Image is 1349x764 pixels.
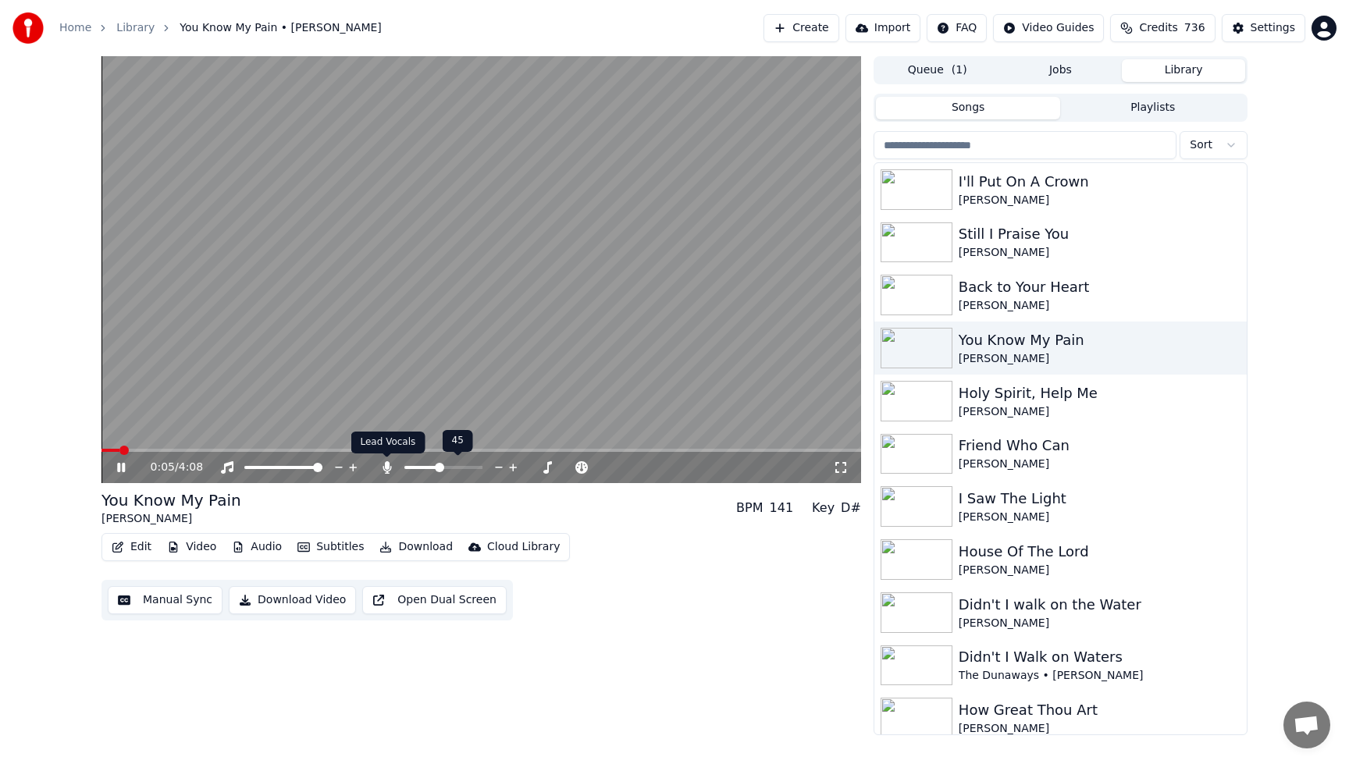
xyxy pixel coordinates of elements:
div: How Great Thou Art [959,699,1240,721]
div: House Of The Lord [959,541,1240,563]
span: Credits [1139,20,1177,36]
div: [PERSON_NAME] [959,616,1240,631]
span: 0:05 [151,460,175,475]
div: You Know My Pain [101,489,241,511]
a: Home [59,20,91,36]
div: 141 [770,499,794,517]
img: youka [12,12,44,44]
button: Settings [1222,14,1305,42]
span: Sort [1190,137,1212,153]
div: Cloud Library [487,539,560,555]
button: Open Dual Screen [362,586,507,614]
span: ( 1 ) [952,62,967,78]
div: Friend Who Can [959,435,1240,457]
div: Still I Praise You [959,223,1240,245]
button: Playlists [1060,97,1245,119]
button: Import [845,14,920,42]
button: FAQ [927,14,987,42]
div: Key [812,499,835,517]
div: I Saw The Light [959,488,1240,510]
nav: breadcrumb [59,20,382,36]
button: Video [161,536,222,558]
a: Open chat [1283,702,1330,748]
button: Manual Sync [108,586,222,614]
button: Library [1122,59,1245,82]
div: Didn't I walk on the Water [959,594,1240,616]
div: BPM [736,499,763,517]
div: [PERSON_NAME] [959,721,1240,737]
div: The Dunaways • [PERSON_NAME] [959,668,1240,684]
div: [PERSON_NAME] [959,351,1240,367]
div: You Know My Pain [959,329,1240,351]
button: Download Video [229,586,356,614]
div: / [151,460,188,475]
button: Subtitles [291,536,370,558]
div: Settings [1251,20,1295,36]
button: Video Guides [993,14,1104,42]
div: [PERSON_NAME] [959,457,1240,472]
button: Credits736 [1110,14,1215,42]
button: Edit [105,536,158,558]
div: [PERSON_NAME] [959,404,1240,420]
div: Didn't I Walk on Waters [959,646,1240,668]
div: [PERSON_NAME] [959,245,1240,261]
button: Songs [876,97,1061,119]
div: Back to Your Heart [959,276,1240,298]
button: Jobs [999,59,1123,82]
div: [PERSON_NAME] [959,298,1240,314]
div: Holy Spirit, Help Me [959,382,1240,404]
a: Library [116,20,155,36]
div: [PERSON_NAME] [959,510,1240,525]
span: 736 [1184,20,1205,36]
span: 4:08 [179,460,203,475]
div: Lead Vocals [351,432,425,453]
div: [PERSON_NAME] [101,511,241,527]
div: 45 [443,430,473,452]
button: Create [763,14,839,42]
div: I'll Put On A Crown [959,171,1240,193]
button: Download [373,536,459,558]
div: [PERSON_NAME] [959,563,1240,578]
button: Audio [226,536,288,558]
span: You Know My Pain • [PERSON_NAME] [180,20,382,36]
button: Queue [876,59,999,82]
div: D# [841,499,861,517]
div: [PERSON_NAME] [959,193,1240,208]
